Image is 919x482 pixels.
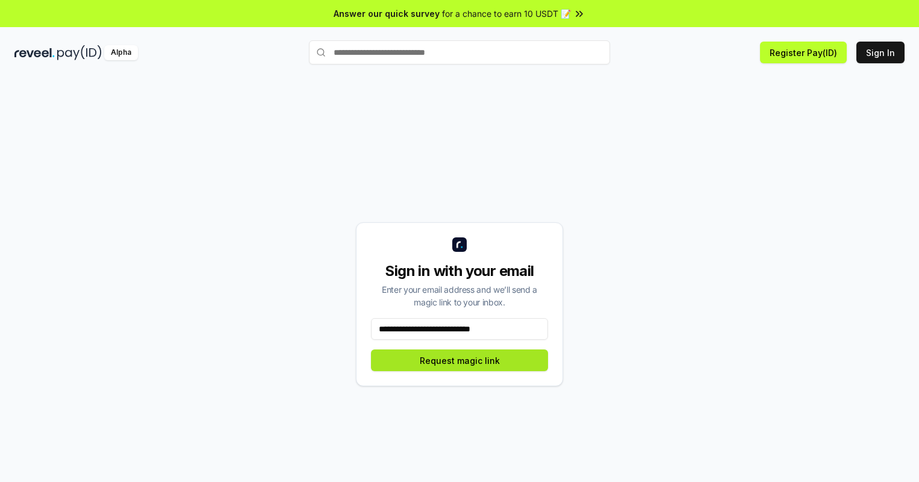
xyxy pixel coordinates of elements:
img: reveel_dark [14,45,55,60]
div: Enter your email address and we’ll send a magic link to your inbox. [371,283,548,308]
img: pay_id [57,45,102,60]
span: Answer our quick survey [334,7,440,20]
button: Request magic link [371,349,548,371]
span: for a chance to earn 10 USDT 📝 [442,7,571,20]
img: logo_small [452,237,467,252]
button: Sign In [856,42,905,63]
div: Sign in with your email [371,261,548,281]
button: Register Pay(ID) [760,42,847,63]
div: Alpha [104,45,138,60]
